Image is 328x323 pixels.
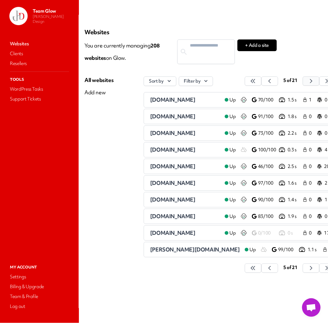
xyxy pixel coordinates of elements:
span: Up [230,130,236,137]
p: 1.1 s [308,247,322,253]
a: 0 [302,129,315,137]
span: 0 [309,163,314,170]
p: 91/100 [258,113,278,120]
p: 70/100 [258,97,278,103]
p: 2.5 s [288,163,302,170]
a: Resellers [9,59,70,68]
span: [DOMAIN_NAME] [150,146,195,153]
a: [DOMAIN_NAME] [150,129,220,137]
button: Filter by [179,76,213,86]
a: 0 [302,113,315,120]
a: 0 [302,146,315,153]
span: s [104,54,106,61]
p: 2.2 s [288,130,302,137]
span: 0 [309,197,314,203]
span: [DOMAIN_NAME] [150,96,195,103]
a: 99/100 1.1 s [272,246,322,253]
div: Add new [84,89,113,96]
a: WordPress Tasks [9,85,70,93]
a: [DOMAIN_NAME] [150,179,220,187]
span: Up [230,230,236,236]
p: 46/100 [258,163,278,170]
a: Up [220,96,241,104]
a: 91/100 1.8 s [252,113,302,120]
p: 90/100 [258,197,278,203]
a: 0/100 0 s [252,229,302,237]
span: 5 of 21 [283,77,297,84]
a: 0 [302,163,315,170]
a: 97/100 1.6 s [252,179,302,187]
a: [DOMAIN_NAME] [150,163,220,170]
a: Clients [9,49,70,58]
p: 97/100 [258,180,278,186]
a: Settings [9,272,70,281]
p: 1.4 s [288,197,302,203]
a: Log out [9,302,70,311]
p: Tools [9,76,70,84]
a: Up [220,213,241,220]
p: Websites [84,28,277,36]
a: 100/100 0.3 s [252,146,302,153]
a: 73/100 2.2 s [252,129,302,137]
a: Up [220,146,241,153]
span: 0 [309,130,314,137]
p: 1.9 s [288,213,302,220]
a: 0 [302,213,315,220]
span: [DOMAIN_NAME] [150,113,195,120]
p: Team Glow [33,8,74,14]
p: 0/100 [258,230,278,236]
p: You are currently managing on Glow. [84,39,177,64]
a: Open chat [302,298,321,317]
p: My Account [9,263,70,271]
p: 99/100 [278,247,298,253]
span: Up [230,213,236,220]
a: Up [220,113,241,120]
span: Up [230,97,236,103]
span: 0 [309,180,314,186]
span: 1 [309,97,314,103]
a: [DOMAIN_NAME] [150,113,220,120]
p: 1.8 s [288,113,302,120]
a: Support Tickets [9,95,70,103]
span: 5 of 21 [283,264,297,271]
a: Up [220,179,241,187]
span: 0 [309,147,314,153]
a: Up [220,196,241,203]
p: 0.3 s [288,147,302,153]
p: 73/100 [258,130,278,137]
span: Up [230,163,236,170]
a: Team & Profile [9,292,70,301]
a: Billing & Upgrade [9,282,70,291]
span: Up [230,147,236,153]
a: 0 [302,229,315,237]
button: + Add a site [237,39,277,51]
a: 83/100 1.9 s [252,213,302,220]
a: [DOMAIN_NAME] [150,196,220,203]
span: 0 [309,230,314,236]
a: 0 [302,196,315,203]
a: Up [240,246,261,253]
span: Up [230,113,236,120]
span: [DOMAIN_NAME] [150,213,195,220]
p: 1.5 s [288,97,302,103]
a: 0 [302,179,315,187]
a: Up [220,163,241,170]
span: 0 [309,113,314,120]
div: All websites [84,76,113,84]
a: Websites [9,39,70,48]
a: Up [220,229,241,237]
span: [DOMAIN_NAME] [150,229,195,236]
a: 70/100 1.5 s [252,96,302,104]
a: [DOMAIN_NAME] [150,213,220,220]
span: [DOMAIN_NAME] [150,163,195,170]
span: [DOMAIN_NAME] [150,196,195,203]
span: Up [230,197,236,203]
a: 1 [302,96,315,104]
span: Up [250,247,256,253]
